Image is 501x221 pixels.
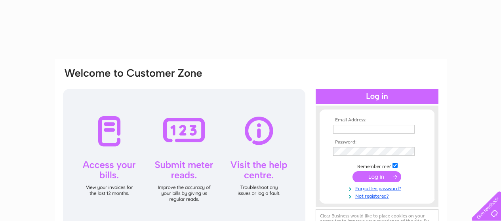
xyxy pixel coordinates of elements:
[331,140,423,145] th: Password:
[331,162,423,170] td: Remember me?
[331,117,423,123] th: Email Address:
[352,171,401,182] input: Submit
[333,184,423,192] a: Forgotten password?
[333,192,423,199] a: Not registered?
